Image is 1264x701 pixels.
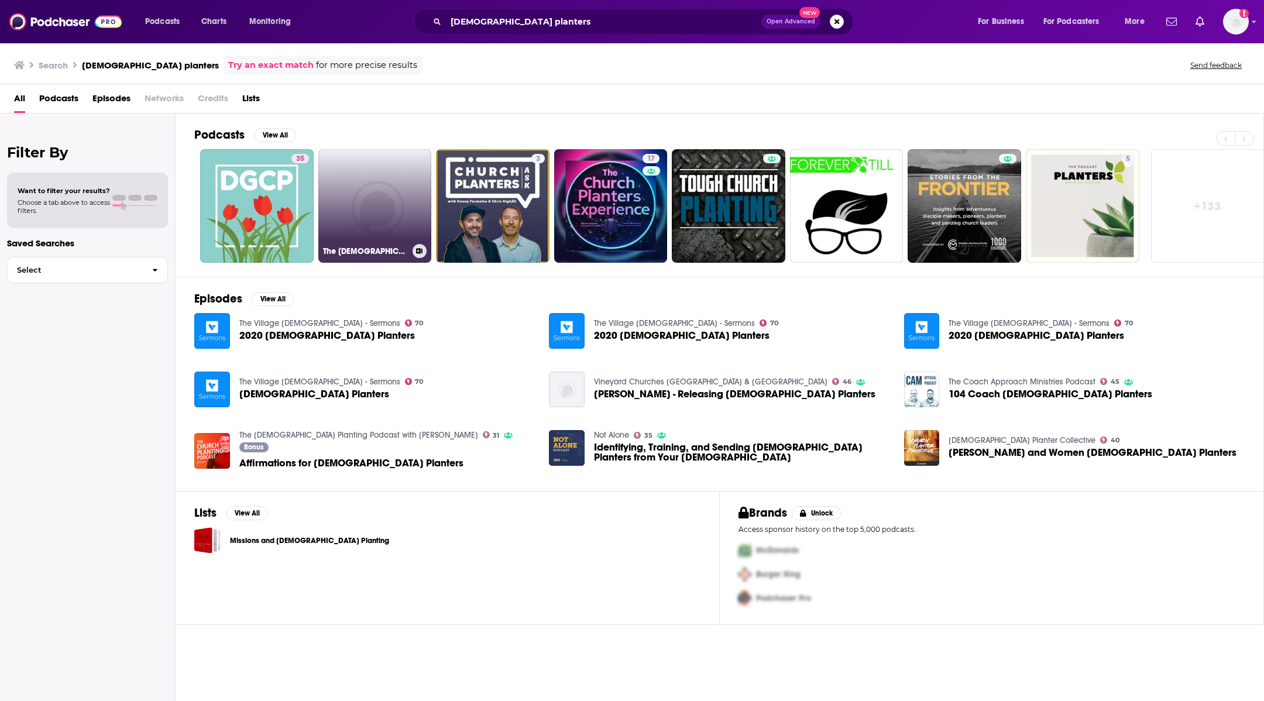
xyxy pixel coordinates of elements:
[761,15,820,29] button: Open AdvancedNew
[594,318,755,328] a: The Village Church - Sermons
[1191,12,1209,32] a: Show notifications dropdown
[1111,438,1119,443] span: 40
[92,89,130,113] span: Episodes
[904,430,940,466] img: Carolyn Moore and Women Church Planters
[446,12,761,31] input: Search podcasts, credits, & more...
[415,379,423,384] span: 70
[1223,9,1249,35] span: Logged in as ZoeJethani
[239,331,415,341] span: 2020 [DEMOGRAPHIC_DATA] Planters
[643,154,660,163] a: 17
[594,389,875,399] span: [PERSON_NAME] - Releasing [DEMOGRAPHIC_DATA] Planters
[792,506,841,520] button: Unlock
[239,458,463,468] span: Affirmations for [DEMOGRAPHIC_DATA] Planters
[594,377,827,387] a: Vineyard Churches UK & Ireland
[230,534,389,547] a: Missions and [DEMOGRAPHIC_DATA] Planting
[9,11,122,33] img: Podchaser - Follow, Share and Rate Podcasts
[194,433,230,469] a: Affirmations for Church Planters
[647,153,655,165] span: 17
[226,506,268,520] button: View All
[949,318,1110,328] a: The Village Church - Sermons
[242,89,260,113] a: Lists
[239,389,389,399] a: Church Planters
[18,198,110,215] span: Choose a tab above to access filters.
[949,389,1152,399] a: 104 Coach Church Planters
[756,593,811,603] span: Podchaser Pro
[549,430,585,466] img: Identifying, Training, and Sending Church Planters from Your Church
[241,12,306,31] button: open menu
[82,60,219,71] h3: [DEMOGRAPHIC_DATA] planters
[549,372,585,407] img: Tom Murphy - Releasing Church Planters
[1117,12,1159,31] button: open menu
[194,372,230,407] a: Church Planters
[194,506,268,520] a: ListsView All
[1125,13,1145,30] span: More
[594,430,629,440] a: Not Alone
[970,12,1039,31] button: open menu
[436,149,549,263] a: 3
[145,89,184,113] span: Networks
[1100,437,1119,444] a: 40
[194,291,242,306] h2: Episodes
[1162,12,1181,32] a: Show notifications dropdown
[18,187,110,195] span: Want to filter your results?
[1100,378,1119,385] a: 45
[405,319,424,327] a: 70
[1187,60,1245,70] button: Send feedback
[1111,379,1119,384] span: 45
[767,19,815,25] span: Open Advanced
[978,13,1024,30] span: For Business
[39,60,68,71] h3: Search
[843,379,851,384] span: 46
[239,377,400,387] a: The Village Church - Sermons
[7,257,168,283] button: Select
[296,153,304,165] span: 35
[194,128,296,142] a: PodcastsView All
[594,331,770,341] span: 2020 [DEMOGRAPHIC_DATA] Planters
[39,89,78,113] a: Podcasts
[799,7,820,18] span: New
[594,389,875,399] a: Tom Murphy - Releasing Church Planters
[14,89,25,113] a: All
[756,545,799,555] span: McDonalds
[594,442,890,462] span: Identifying, Training, and Sending [DEMOGRAPHIC_DATA] Planters from Your [DEMOGRAPHIC_DATA]
[194,313,230,349] img: 2020 Church Planters
[832,378,851,385] a: 46
[949,389,1152,399] span: 104 Coach [DEMOGRAPHIC_DATA] Planters
[949,331,1124,341] a: 2020 Church Planters
[904,313,940,349] img: 2020 Church Planters
[405,378,424,385] a: 70
[145,13,180,30] span: Podcasts
[949,448,1236,458] span: [PERSON_NAME] and Women [DEMOGRAPHIC_DATA] Planters
[634,432,652,439] a: 35
[194,506,217,520] h2: Lists
[536,153,540,165] span: 3
[594,331,770,341] a: 2020 Church Planters
[316,59,417,72] span: for more precise results
[194,527,221,554] a: Missions and Church Planting
[734,538,756,562] img: First Pro Logo
[194,128,245,142] h2: Podcasts
[734,562,756,586] img: Second Pro Logo
[1043,13,1100,30] span: For Podcasters
[239,430,478,440] a: The Church Planting Podcast with Greg Nettle
[1036,12,1117,31] button: open menu
[239,458,463,468] a: Affirmations for Church Planters
[644,433,652,438] span: 35
[1026,149,1139,263] a: 5
[594,442,890,462] a: Identifying, Training, and Sending Church Planters from Your Church
[949,448,1236,458] a: Carolyn Moore and Women Church Planters
[756,569,801,579] span: Burger King
[734,586,756,610] img: Third Pro Logo
[549,313,585,349] a: 2020 Church Planters
[194,12,233,31] a: Charts
[531,154,545,163] a: 3
[760,319,778,327] a: 70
